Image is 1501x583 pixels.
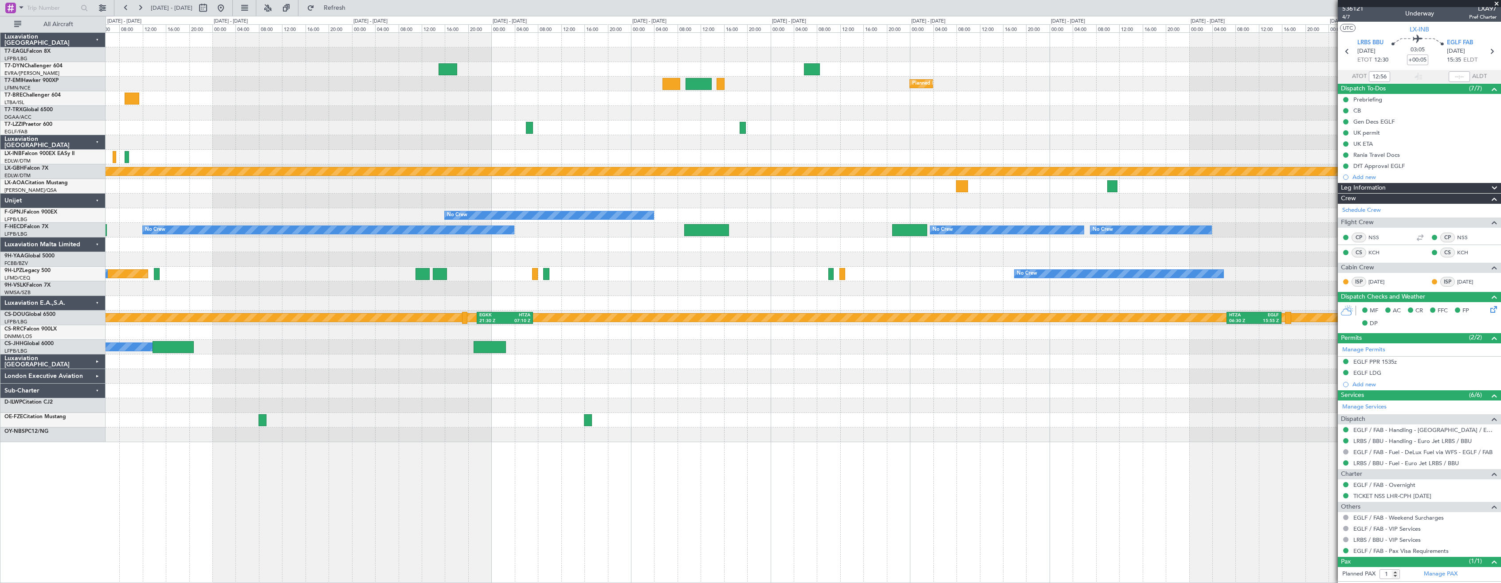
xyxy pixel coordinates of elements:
[1469,333,1482,342] span: (2/2)
[4,122,23,127] span: T7-LZZI
[4,99,24,106] a: LTBA/ISL
[4,268,51,273] a: 9H-LPZLegacy 500
[4,400,22,405] span: D-ILWP
[4,283,51,288] a: 9H-VSLKFalcon 7X
[1353,536,1421,544] a: LRBS / BBU - VIP Services
[1352,248,1366,257] div: CS
[1353,162,1405,170] div: DfT Approval EGLF
[1357,56,1372,65] span: ETOT
[4,180,68,186] a: LX-AOACitation Mustang
[1050,24,1073,32] div: 00:00
[4,253,55,259] a: 9H-YAAGlobal 5000
[4,210,24,215] span: F-GPNJ
[4,414,23,420] span: OE-FZE
[1166,24,1189,32] div: 20:00
[1424,570,1458,579] a: Manage PAX
[910,24,933,32] div: 00:00
[1457,233,1477,241] a: NSS
[817,24,840,32] div: 08:00
[1353,140,1373,148] div: UK ETA
[4,312,55,317] a: CS-DOUGlobal 6500
[584,24,607,32] div: 16:00
[235,24,259,32] div: 04:00
[4,210,57,215] a: F-GPNJFalcon 900EX
[4,319,27,325] a: LFPB/LBG
[538,24,561,32] div: 08:00
[1254,312,1279,319] div: EGLF
[1073,24,1096,32] div: 04:00
[479,318,505,324] div: 21:30 Z
[119,24,142,32] div: 08:00
[4,151,74,156] a: LX-INBFalcon 900EX EASy II
[1469,13,1497,21] span: Pref Charter
[1457,278,1477,286] a: [DATE]
[1353,151,1400,159] div: Rania Travel Docs
[933,223,953,237] div: No Crew
[4,400,53,405] a: D-ILWPCitation CJ2
[445,24,468,32] div: 16:00
[4,429,25,434] span: OY-NBS
[1143,24,1166,32] div: 16:00
[1447,47,1465,56] span: [DATE]
[468,24,491,32] div: 20:00
[1229,312,1254,319] div: HTZA
[1341,218,1374,228] span: Flight Crew
[1462,307,1469,315] span: FP
[1415,307,1423,315] span: CR
[1357,39,1383,47] span: LRBS BBU
[1370,319,1378,328] span: DP
[1353,369,1381,377] div: EGLF LDG
[678,24,701,32] div: 08:00
[4,224,24,229] span: F-HECD
[1368,249,1388,257] a: KCH
[1342,403,1387,412] a: Manage Services
[1353,492,1431,500] a: TICKET NSS LHR-CPH [DATE]
[1342,570,1376,579] label: Planned PAX
[4,326,57,332] a: CS-RRCFalcon 900LX
[1405,9,1434,18] div: Underway
[1342,13,1364,21] span: 4/7
[166,24,189,32] div: 16:00
[4,414,66,420] a: OE-FZECitation Mustang
[4,114,31,120] a: DGAA/ACC
[701,24,724,32] div: 12:00
[316,5,353,11] span: Refresh
[1353,547,1449,555] a: EGLF / FAB - Pax Visa Requirements
[4,158,31,164] a: EDLW/DTM
[1341,292,1425,302] span: Dispatch Checks and Weather
[1342,206,1381,215] a: Schedule Crew
[4,78,22,83] span: T7-EMI
[1353,514,1444,521] a: EGLF / FAB - Weekend Surcharges
[1440,248,1455,257] div: CS
[912,77,997,90] div: Planned Maint [GEOGRAPHIC_DATA]
[1342,4,1364,13] span: 536121
[1469,390,1482,400] span: (6/6)
[1368,278,1388,286] a: [DATE]
[4,429,48,434] a: OY-NBSPC12/NG
[1341,84,1386,94] span: Dispatch To-Dos
[956,24,980,32] div: 08:00
[1353,525,1421,532] a: EGLF / FAB - VIP Services
[212,24,235,32] div: 00:00
[4,348,27,354] a: LFPB/LBG
[479,312,505,319] div: EGKK
[4,224,48,229] a: F-HECDFalcon 7X
[4,63,63,69] a: T7-DYNChallenger 604
[1472,72,1487,81] span: ALDT
[1463,56,1477,65] span: ELDT
[887,24,910,32] div: 20:00
[1341,557,1351,567] span: Pax
[4,180,25,186] span: LX-AOA
[1353,96,1382,103] div: Prebriefing
[1341,263,1374,273] span: Cabin Crew
[1440,233,1455,242] div: CP
[4,172,31,179] a: EDLW/DTM
[4,275,30,281] a: LFMD/CEQ
[1259,24,1282,32] div: 12:00
[1352,173,1497,181] div: Add new
[1282,24,1305,32] div: 16:00
[1352,72,1367,81] span: ATOT
[4,63,24,69] span: T7-DYN
[933,24,956,32] div: 04:00
[911,18,945,25] div: [DATE] - [DATE]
